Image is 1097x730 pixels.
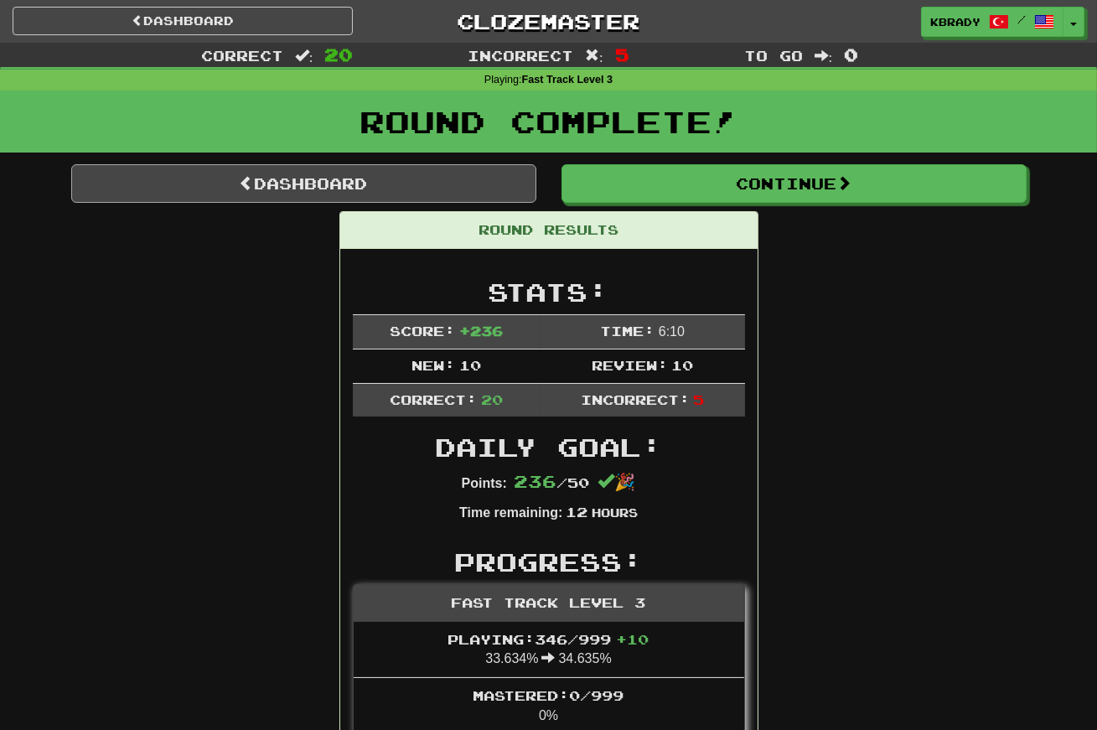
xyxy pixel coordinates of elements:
span: 236 [514,471,556,491]
span: 6 : 10 [659,324,685,339]
h2: Progress: [353,548,745,576]
div: Round Results [340,212,758,249]
span: 🎉 [598,473,635,491]
h2: Daily Goal: [353,433,745,461]
h1: Round Complete! [6,105,1091,138]
span: Incorrect [468,47,573,64]
span: Correct: [390,391,477,407]
a: Dashboard [13,7,353,35]
span: 10 [671,357,693,373]
li: 33.634% 34.635% [354,622,744,679]
a: Dashboard [71,164,536,203]
span: Mastered: 0 / 999 [473,687,624,703]
span: + 236 [459,323,503,339]
span: + 10 [617,631,649,647]
strong: Time remaining: [459,505,562,520]
a: Clozemaster [378,7,718,36]
span: 20 [324,44,353,65]
span: 20 [481,391,503,407]
span: : [585,49,603,63]
span: : [815,49,833,63]
span: : [295,49,313,63]
button: Continue [561,164,1027,203]
span: Playing: 346 / 999 [448,631,649,647]
span: 0 [844,44,858,65]
small: Hours [592,505,638,520]
h2: Stats: [353,278,745,306]
strong: Fast Track Level 3 [522,74,613,85]
span: Incorrect: [581,391,690,407]
span: / 50 [514,474,589,490]
span: Review: [592,357,668,373]
span: 5 [693,391,704,407]
span: 5 [615,44,629,65]
span: Time: [600,323,655,339]
strong: Points: [462,476,507,490]
span: New: [411,357,455,373]
span: kbrady [930,14,981,29]
span: / [1017,13,1026,25]
span: Score: [390,323,455,339]
a: kbrady / [921,7,1063,37]
span: Correct [201,47,283,64]
span: 12 [566,504,587,520]
span: 10 [459,357,481,373]
span: To go [744,47,803,64]
div: Fast Track Level 3 [354,585,744,622]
